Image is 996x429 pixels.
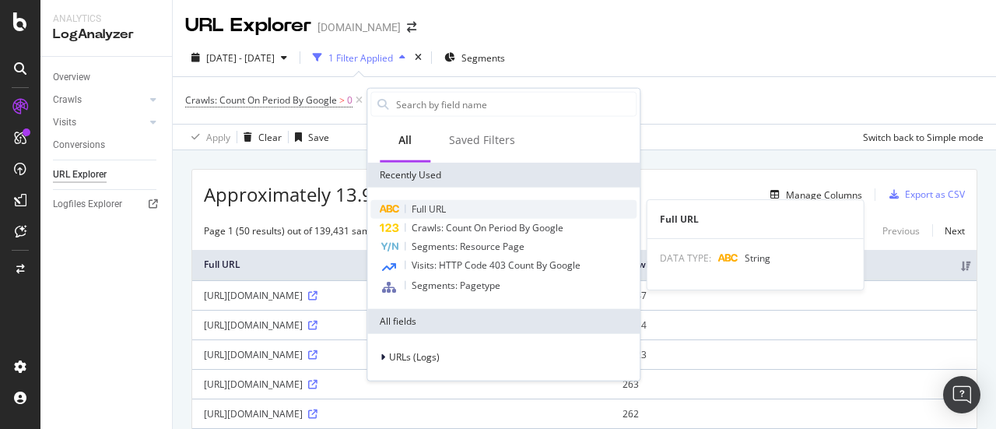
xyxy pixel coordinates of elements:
[192,250,611,280] th: Full URL: activate to sort column ascending
[461,51,505,65] span: Segments
[237,125,282,149] button: Clear
[53,196,122,213] div: Logfiles Explorer
[317,19,401,35] div: [DOMAIN_NAME]
[367,163,640,188] div: Recently Used
[185,45,293,70] button: [DATE] - [DATE]
[204,181,496,208] span: Approximately 13.9M URLs found
[412,258,580,272] span: Visits: HTTP Code 403 Count By Google
[53,167,161,183] a: URL Explorer
[395,93,636,116] input: Search by field name
[53,92,146,108] a: Crawls
[611,369,977,399] td: 263
[185,12,311,39] div: URL Explorer
[412,279,500,292] span: Segments: Pagetype
[53,114,76,131] div: Visits
[339,93,345,107] span: >
[347,90,352,111] span: 0
[328,51,393,65] div: 1 Filter Applied
[204,289,599,302] div: [URL][DOMAIN_NAME]
[932,220,965,242] a: Next
[412,202,446,216] span: Full URL
[745,251,770,265] span: String
[366,91,428,110] button: Add Filter
[660,251,711,265] span: DATA TYPE:
[307,45,412,70] button: 1 Filter Applied
[53,92,82,108] div: Crawls
[204,224,422,237] div: Page 1 (50 results) out of 139,431 sampled entries
[449,132,515,148] div: Saved Filters
[611,399,977,428] td: 262
[905,188,965,201] div: Export as CSV
[204,348,599,361] div: [URL][DOMAIN_NAME]
[764,185,862,204] button: Manage Columns
[412,50,425,65] div: times
[389,350,440,364] span: URLs (Logs)
[611,310,977,339] td: 1,514
[647,213,864,226] div: Full URL
[53,137,105,153] div: Conversions
[204,407,599,420] div: [URL][DOMAIN_NAME]
[53,167,107,183] div: URL Explorer
[53,137,161,153] a: Conversions
[53,12,160,26] div: Analytics
[204,318,599,332] div: [URL][DOMAIN_NAME]
[611,339,977,369] td: 1,023
[53,26,160,44] div: LogAnalyzer
[206,51,275,65] span: [DATE] - [DATE]
[53,69,90,86] div: Overview
[438,45,511,70] button: Segments
[289,125,329,149] button: Save
[412,240,524,253] span: Segments: Resource Page
[863,131,984,144] div: Switch back to Simple mode
[611,280,977,310] td: 2,647
[398,132,412,148] div: All
[185,125,230,149] button: Apply
[53,196,161,213] a: Logfiles Explorer
[857,125,984,149] button: Switch back to Simple mode
[883,182,965,207] button: Export as CSV
[206,131,230,144] div: Apply
[786,188,862,202] div: Manage Columns
[204,378,599,391] div: [URL][DOMAIN_NAME]
[367,309,640,334] div: All fields
[412,221,563,234] span: Crawls: Count On Period By Google
[53,114,146,131] a: Visits
[407,22,416,33] div: arrow-right-arrow-left
[258,131,282,144] div: Clear
[53,69,161,86] a: Overview
[185,93,337,107] span: Crawls: Count On Period By Google
[308,131,329,144] div: Save
[943,376,980,413] div: Open Intercom Messenger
